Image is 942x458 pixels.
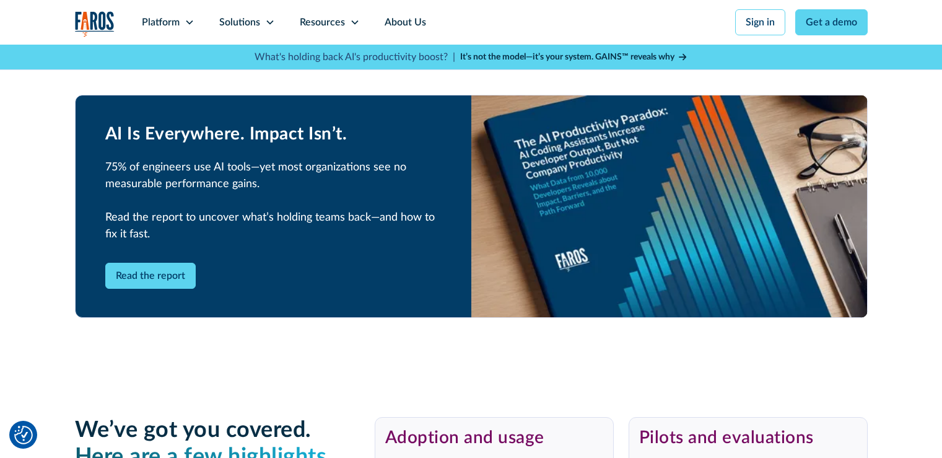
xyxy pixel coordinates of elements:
div: Platform [142,15,180,30]
img: AI Productivity Paradox Report 2025 [471,95,867,317]
h3: Adoption and usage [385,428,603,449]
h2: AI Is Everywhere. Impact Isn’t. [105,124,442,145]
a: Get a demo [795,9,868,35]
a: home [75,11,115,37]
div: Resources [300,15,345,30]
strong: It’s not the model—it’s your system. GAINS™ reveals why [460,53,674,61]
a: Sign in [735,9,785,35]
h3: Pilots and evaluations [639,428,857,449]
button: Cookie Settings [14,426,33,444]
p: 75% of engineers use AI tools—yet most organizations see no measurable performance gains. Read th... [105,159,442,243]
img: Logo of the analytics and reporting company Faros. [75,11,115,37]
img: Revisit consent button [14,426,33,444]
a: Read the report [105,263,196,289]
div: Solutions [219,15,260,30]
a: It’s not the model—it’s your system. GAINS™ reveals why [460,51,688,64]
p: What's holding back AI's productivity boost? | [255,50,455,64]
